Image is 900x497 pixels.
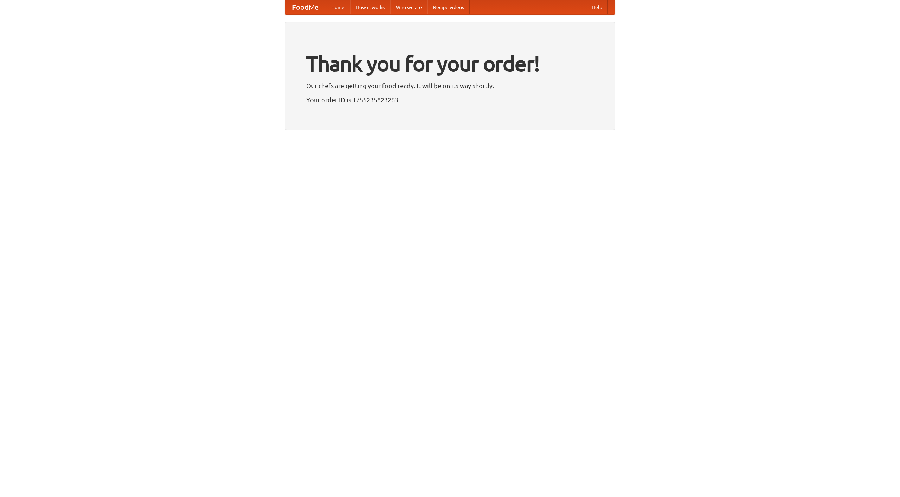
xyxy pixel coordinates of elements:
a: Home [326,0,350,14]
a: Help [586,0,608,14]
p: Our chefs are getting your food ready. It will be on its way shortly. [306,80,594,91]
h1: Thank you for your order! [306,47,594,80]
a: FoodMe [285,0,326,14]
a: Who we are [390,0,427,14]
a: How it works [350,0,390,14]
p: Your order ID is 1755235823263. [306,94,594,105]
a: Recipe videos [427,0,470,14]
